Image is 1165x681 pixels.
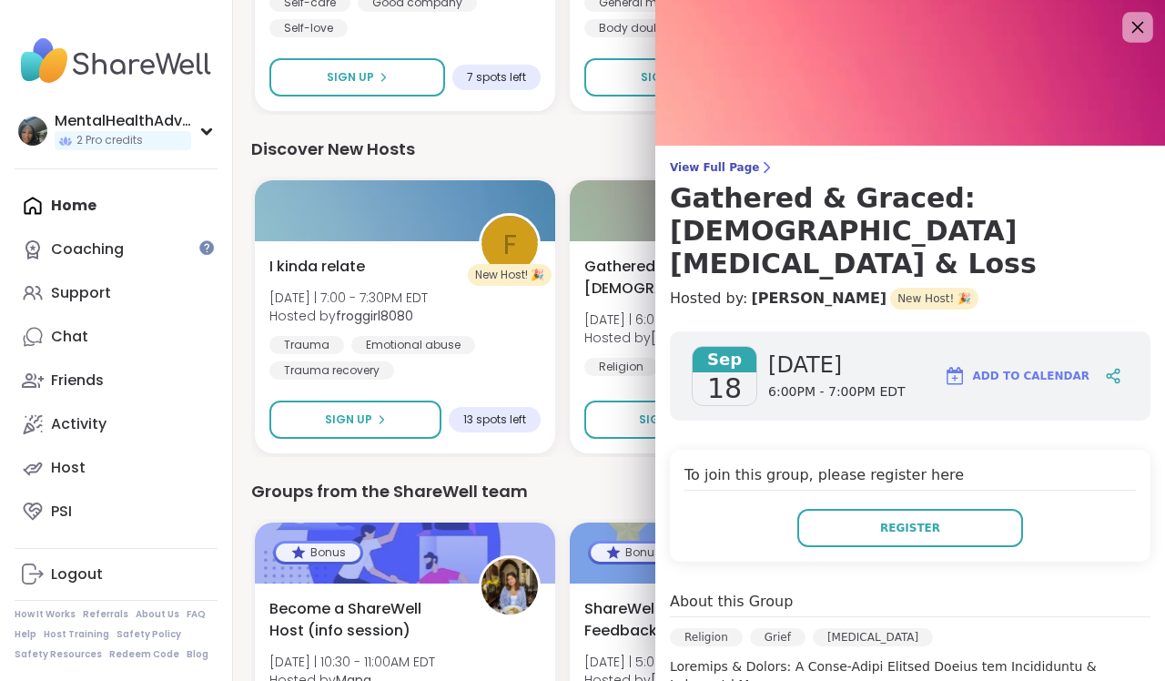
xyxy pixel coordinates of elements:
[83,608,128,621] a: Referrals
[15,490,218,534] a: PSI
[584,653,751,671] span: [DATE] | 5:00 - 5:30PM EDT
[651,329,751,347] b: [PERSON_NAME]
[880,520,940,536] span: Register
[15,446,218,490] a: Host
[468,264,552,286] div: New Host! 🎉
[463,412,526,427] span: 13 spots left
[325,412,372,428] span: Sign Up
[670,160,1150,175] span: View Full Page
[670,591,793,613] h4: About this Group
[751,288,886,310] a: [PERSON_NAME]
[584,19,696,37] div: Body doubling
[109,648,179,661] a: Redeem Code
[503,223,517,266] span: f
[750,628,805,646] div: Grief
[584,58,759,97] button: Sign Up
[797,509,1023,547] button: Register
[639,412,686,428] span: Sign Up
[670,628,743,646] div: Religion
[187,648,208,661] a: Blog
[936,354,1098,398] button: Add to Calendar
[670,182,1150,280] h3: Gathered & Graced: [DEMOGRAPHIC_DATA] [MEDICAL_DATA] & Loss
[269,598,459,642] span: Become a ShareWell Host (info session)
[336,307,413,325] b: froggirl8080
[584,310,751,329] span: [DATE] | 6:00 - 7:00PM EDT
[116,628,181,641] a: Safety Policy
[187,608,206,621] a: FAQ
[15,553,218,596] a: Logout
[51,371,104,391] div: Friends
[327,69,374,86] span: Sign Up
[15,315,218,359] a: Chat
[768,383,906,401] span: 6:00PM - 7:00PM EDT
[269,256,365,278] span: I kinda relate
[51,283,111,303] div: Support
[51,564,103,584] div: Logout
[693,347,756,372] span: Sep
[15,402,218,446] a: Activity
[351,336,475,354] div: Emotional abuse
[768,351,906,380] span: [DATE]
[251,479,1140,504] div: Groups from the ShareWell team
[584,598,774,642] span: ShareWell Website Feedback Session
[51,327,88,347] div: Chat
[51,239,124,259] div: Coaching
[584,358,658,376] div: Religion
[269,19,348,37] div: Self-love
[584,329,751,347] span: Hosted by
[973,368,1089,384] span: Add to Calendar
[251,137,1140,162] div: Discover New Hosts
[584,256,774,300] span: Gathered & Graced: [DEMOGRAPHIC_DATA] [MEDICAL_DATA] & Loss
[707,372,742,405] span: 18
[467,70,526,85] span: 7 spots left
[944,365,966,387] img: ShareWell Logomark
[18,117,47,146] img: MentalHealthAdvocate
[591,544,675,562] div: Bonus
[44,628,109,641] a: Host Training
[269,336,344,354] div: Trauma
[670,288,1150,310] h4: Hosted by:
[269,289,428,307] span: [DATE] | 7:00 - 7:30PM EDT
[584,401,755,439] button: Sign Up
[136,608,179,621] a: About Us
[199,240,214,255] iframe: Spotlight
[15,628,36,641] a: Help
[269,361,394,380] div: Trauma recovery
[813,628,933,646] div: [MEDICAL_DATA]
[269,653,435,671] span: [DATE] | 10:30 - 11:00AM EDT
[276,544,360,562] div: Bonus
[51,502,72,522] div: PSI
[51,458,86,478] div: Host
[15,359,218,402] a: Friends
[269,307,428,325] span: Hosted by
[15,271,218,315] a: Support
[15,608,76,621] a: How It Works
[15,29,218,93] img: ShareWell Nav Logo
[51,414,106,434] div: Activity
[76,133,143,148] span: 2 Pro credits
[15,228,218,271] a: Coaching
[481,558,538,615] img: Mana
[15,648,102,661] a: Safety Resources
[670,160,1150,280] a: View Full PageGathered & Graced: [DEMOGRAPHIC_DATA] [MEDICAL_DATA] & Loss
[269,58,445,97] button: Sign Up
[641,69,688,86] span: Sign Up
[890,288,978,310] span: New Host! 🎉
[269,401,441,439] button: Sign Up
[55,111,191,131] div: MentalHealthAdvocate
[684,464,1136,491] h4: To join this group, please register here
